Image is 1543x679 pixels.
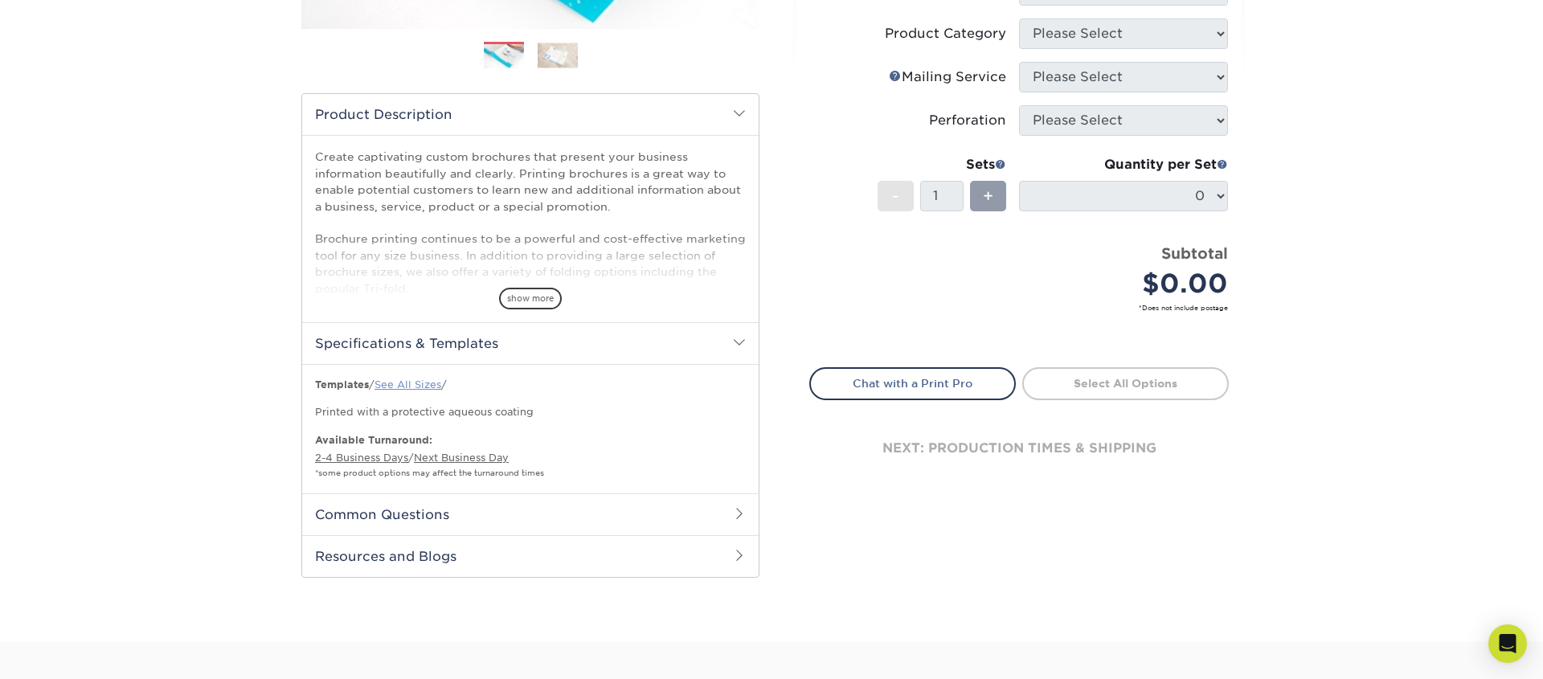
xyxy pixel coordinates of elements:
div: Product Category [885,24,1006,43]
div: Perforation [929,111,1006,130]
strong: Subtotal [1161,244,1228,262]
h2: Resources and Blogs [302,535,759,577]
div: Mailing Service [889,67,1006,87]
span: - [892,184,899,208]
small: *some product options may affect the turnaround times [315,468,544,477]
div: Quantity per Set [1019,155,1228,174]
div: Sets [878,155,1006,174]
span: + [983,184,993,208]
p: / [315,433,746,481]
img: Brochures & Flyers 01 [484,43,524,71]
b: Templates [315,378,369,391]
h2: Specifications & Templates [302,322,759,364]
div: $0.00 [1031,264,1228,303]
b: Available Turnaround: [315,434,432,446]
img: Brochures & Flyers 02 [538,43,578,67]
span: show more [499,288,562,309]
p: Printed with a protective aqueous coating [315,405,746,419]
a: 2-4 Business Days [315,452,408,464]
h2: Product Description [302,94,759,135]
p: / / [315,378,746,392]
div: Open Intercom Messenger [1488,624,1527,663]
small: *Does not include postage [822,303,1228,313]
a: Chat with a Print Pro [809,367,1016,399]
a: See All Sizes [374,378,441,391]
h2: Common Questions [302,493,759,535]
div: next: production times & shipping [809,400,1229,497]
a: Select All Options [1022,367,1229,399]
p: Create captivating custom brochures that present your business information beautifully and clearl... [315,149,746,297]
a: Next Business Day [414,452,509,464]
